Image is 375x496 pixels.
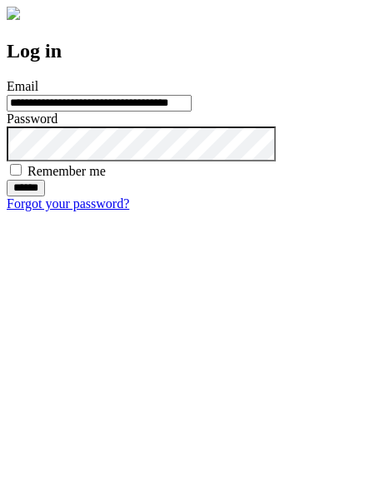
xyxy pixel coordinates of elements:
a: Forgot your password? [7,196,129,211]
label: Password [7,112,57,126]
h2: Log in [7,40,368,62]
label: Email [7,79,38,93]
img: logo-4e3dc11c47720685a147b03b5a06dd966a58ff35d612b21f08c02c0306f2b779.png [7,7,20,20]
label: Remember me [27,164,106,178]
